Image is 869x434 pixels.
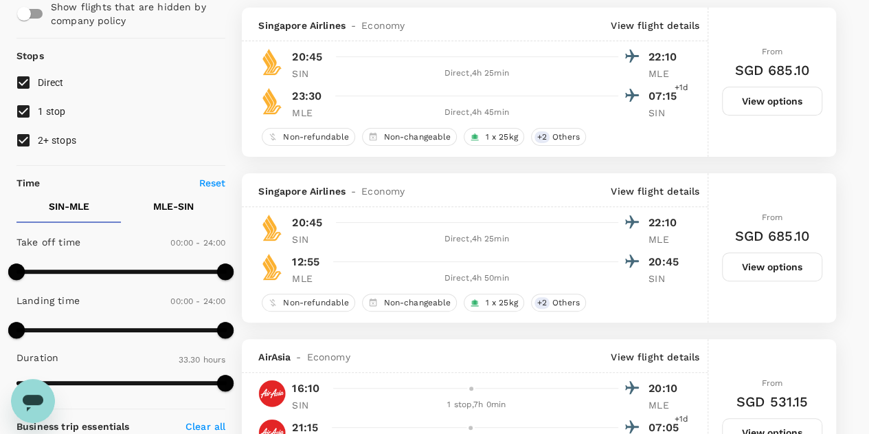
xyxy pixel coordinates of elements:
[362,294,457,312] div: Non-changeable
[762,213,783,222] span: From
[16,50,44,61] strong: Stops
[262,128,355,146] div: Non-refundable
[258,48,286,76] img: SQ
[258,87,286,115] img: SQ
[361,19,405,32] span: Economy
[335,272,618,285] div: Direct , 4h 50min
[362,128,457,146] div: Non-changeable
[11,379,55,423] iframe: Button to launch messaging window
[736,391,809,413] h6: SGD 531.15
[170,238,225,248] span: 00:00 - 24:00
[734,59,810,81] h6: SGD 685.10
[185,420,225,433] p: Clear all
[648,106,683,120] p: SIN
[531,294,586,312] div: +2Others
[258,214,286,241] img: SQ
[762,47,783,56] span: From
[292,49,322,65] p: 20:45
[16,351,58,365] p: Duration
[547,297,585,309] span: Others
[258,253,286,281] img: SQ
[292,398,326,412] p: SIN
[38,135,76,146] span: 2+ stops
[16,235,80,249] p: Take off time
[648,272,683,285] p: SIN
[675,81,688,95] span: +1d
[292,106,326,120] p: MLE
[479,131,523,143] span: 1 x 25kg
[278,131,354,143] span: Non-refundable
[49,199,89,213] p: SIN - MLE
[258,380,286,407] img: AK
[262,294,355,312] div: Non-refundable
[722,87,822,116] button: View options
[648,254,683,270] p: 20:45
[292,215,322,231] p: 20:45
[278,297,354,309] span: Non-refundable
[648,380,683,397] p: 20:10
[648,67,683,80] p: MLE
[648,88,683,105] p: 07:15
[762,378,783,388] span: From
[16,421,130,432] strong: Business trip essentials
[291,350,306,364] span: -
[38,106,66,117] span: 1 stop
[258,19,346,32] span: Singapore Airlines
[611,19,699,32] p: View flight details
[16,294,80,307] p: Landing time
[258,184,346,198] span: Singapore Airlines
[675,413,688,426] span: +1d
[335,106,618,120] div: Direct , 4h 45min
[292,67,326,80] p: SIN
[534,131,550,143] span: + 2
[346,184,361,198] span: -
[734,225,810,247] h6: SGD 685.10
[648,215,683,231] p: 22:10
[179,355,226,365] span: 33.30 hours
[292,380,319,397] p: 16:10
[292,88,321,105] p: 23:30
[153,199,194,213] p: MLE - SIN
[16,176,41,190] p: Time
[292,254,319,270] p: 12:55
[335,398,618,412] div: 1 stop , 7h 0min
[378,131,456,143] span: Non-changeable
[306,350,350,364] span: Economy
[648,232,683,246] p: MLE
[464,128,523,146] div: 1 x 25kg
[611,184,699,198] p: View flight details
[292,232,326,246] p: SIN
[258,350,291,364] span: AirAsia
[722,252,822,281] button: View options
[648,398,683,412] p: MLE
[479,297,523,309] span: 1 x 25kg
[38,77,64,88] span: Direct
[170,296,225,306] span: 00:00 - 24:00
[611,350,699,364] p: View flight details
[335,67,618,80] div: Direct , 4h 25min
[464,294,523,312] div: 1 x 25kg
[292,272,326,285] p: MLE
[346,19,361,32] span: -
[335,232,618,246] div: Direct , 4h 25min
[531,128,586,146] div: +2Others
[648,49,683,65] p: 22:10
[199,176,226,190] p: Reset
[534,297,550,309] span: + 2
[547,131,585,143] span: Others
[361,184,405,198] span: Economy
[378,297,456,309] span: Non-changeable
